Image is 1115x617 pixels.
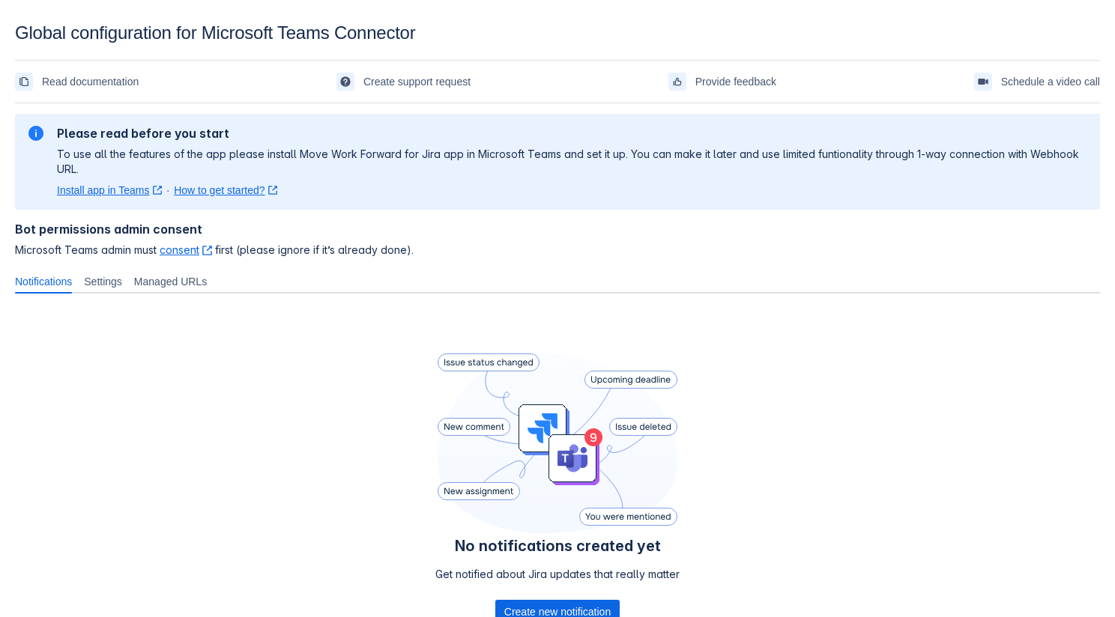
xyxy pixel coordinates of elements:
[671,76,683,88] span: feedback
[57,147,1088,177] p: To use all the features of the app please install Move Work Forward for Jira app in Microsoft Tea...
[27,124,45,142] span: information
[1001,70,1100,94] span: Schedule a video call
[974,70,1100,94] a: Schedule a video call
[18,76,30,88] span: documentation
[695,70,776,94] span: Provide feedback
[174,183,277,198] a: How to get started?
[15,70,139,94] a: Read documentation
[160,243,212,256] a: consent
[435,537,680,555] h4: No notifications created yet
[57,183,162,198] a: Install app in Teams
[977,76,989,88] span: videoCall
[15,274,72,289] span: Notifications
[668,70,776,94] a: Provide feedback
[15,243,1100,258] span: Microsoft Teams admin must first (please ignore if it’s already done).
[42,70,139,94] span: Read documentation
[435,567,680,582] p: Get notified about Jira updates that really matter
[15,222,1100,237] h4: Bot permissions admin consent
[336,70,471,94] a: Create support request
[134,274,207,289] span: Managed URLs
[363,70,471,94] span: Create support request
[15,22,1100,43] div: Global configuration for Microsoft Teams Connector
[339,76,351,88] span: support
[57,126,1088,141] h2: Please read before you start
[84,274,122,289] span: Settings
